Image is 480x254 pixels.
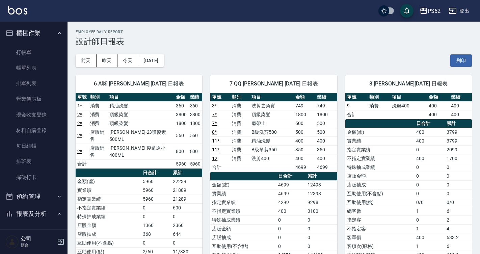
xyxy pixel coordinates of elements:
[415,163,445,172] td: 0
[415,233,445,242] td: 400
[315,93,337,102] th: 業績
[250,128,294,136] td: B級洗剪500
[141,230,171,238] td: 368
[3,225,65,241] a: 報表目錄
[108,101,174,110] td: 精油洗髮
[415,198,445,207] td: 0/0
[294,119,315,128] td: 500
[210,93,230,102] th: 單號
[276,233,305,242] td: 0
[188,101,203,110] td: 360
[174,159,188,168] td: 5960
[210,215,276,224] td: 特殊抽成業績
[345,180,415,189] td: 店販抽成
[276,180,305,189] td: 4699
[306,215,337,224] td: 0
[76,93,88,102] th: 單號
[415,207,445,215] td: 1
[400,4,414,18] button: save
[76,195,141,203] td: 指定實業績
[188,119,203,128] td: 1800
[417,4,443,18] button: PS62
[174,101,188,110] td: 360
[3,24,65,42] button: 櫃檯作業
[276,189,305,198] td: 4699
[3,188,65,205] button: 預約管理
[88,128,108,144] td: 店販銷售
[306,233,337,242] td: 0
[76,186,141,195] td: 實業績
[97,54,117,67] button: 昨天
[446,5,472,17] button: 登出
[188,93,203,102] th: 業績
[315,154,337,163] td: 400
[315,145,337,154] td: 350
[21,235,55,242] h5: 公司
[345,145,415,154] td: 指定實業績
[174,119,188,128] td: 1800
[276,215,305,224] td: 0
[415,242,445,251] td: 1
[449,93,472,102] th: 業績
[141,203,171,212] td: 0
[345,136,415,145] td: 實業績
[250,110,294,119] td: 頂級染髮
[345,93,472,119] table: a dense table
[445,163,472,172] td: 0
[276,207,305,215] td: 400
[108,144,174,159] td: [PERSON_NAME]-髮還原小 400ML
[3,91,65,107] a: 營業儀表板
[427,93,450,102] th: 金額
[188,128,203,144] td: 560
[5,235,19,249] img: Person
[445,242,472,251] td: 6
[345,207,415,215] td: 總客數
[3,205,65,223] button: 報表及分析
[108,128,174,144] td: [PERSON_NAME]-23護髮素500ML
[345,198,415,207] td: 互助使用(點)
[230,128,250,136] td: 消費
[250,136,294,145] td: 精油洗髮
[445,189,472,198] td: 0
[3,123,65,138] a: 材料自購登錄
[141,238,171,247] td: 0
[415,215,445,224] td: 0
[188,110,203,119] td: 3800
[250,93,294,102] th: 項目
[276,242,305,251] td: 0
[76,54,97,67] button: 前天
[276,224,305,233] td: 0
[415,172,445,180] td: 0
[76,159,88,168] td: 合計
[3,170,65,185] a: 掃碼打卡
[306,242,337,251] td: 0
[445,198,472,207] td: 0/0
[294,128,315,136] td: 500
[294,154,315,163] td: 400
[230,154,250,163] td: 消費
[230,101,250,110] td: 消費
[230,110,250,119] td: 消費
[445,145,472,154] td: 2099
[3,107,65,123] a: 現金收支登錄
[415,136,445,145] td: 400
[88,101,108,110] td: 消費
[450,54,472,67] button: 列印
[294,145,315,154] td: 350
[8,6,27,15] img: Logo
[141,177,171,186] td: 5960
[315,110,337,119] td: 1800
[294,93,315,102] th: 金額
[345,93,368,102] th: 單號
[390,101,427,110] td: 洗剪400
[345,242,415,251] td: 客項次(服務)
[306,207,337,215] td: 3100
[141,195,171,203] td: 5960
[449,101,472,110] td: 400
[171,221,202,230] td: 2360
[294,136,315,145] td: 400
[210,163,230,172] td: 合計
[445,180,472,189] td: 0
[428,7,441,15] div: PS62
[445,215,472,224] td: 2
